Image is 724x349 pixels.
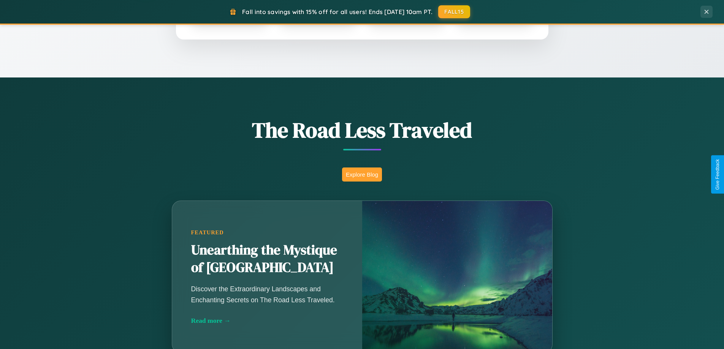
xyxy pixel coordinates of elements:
button: FALL15 [438,5,470,18]
h2: Unearthing the Mystique of [GEOGRAPHIC_DATA] [191,242,343,276]
div: Read more → [191,317,343,325]
span: Fall into savings with 15% off for all users! Ends [DATE] 10am PT. [242,8,432,16]
p: Discover the Extraordinary Landscapes and Enchanting Secrets on The Road Less Traveled. [191,284,343,305]
button: Explore Blog [342,167,382,182]
h1: The Road Less Traveled [134,115,590,145]
div: Give Feedback [715,159,720,190]
div: Featured [191,229,343,236]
